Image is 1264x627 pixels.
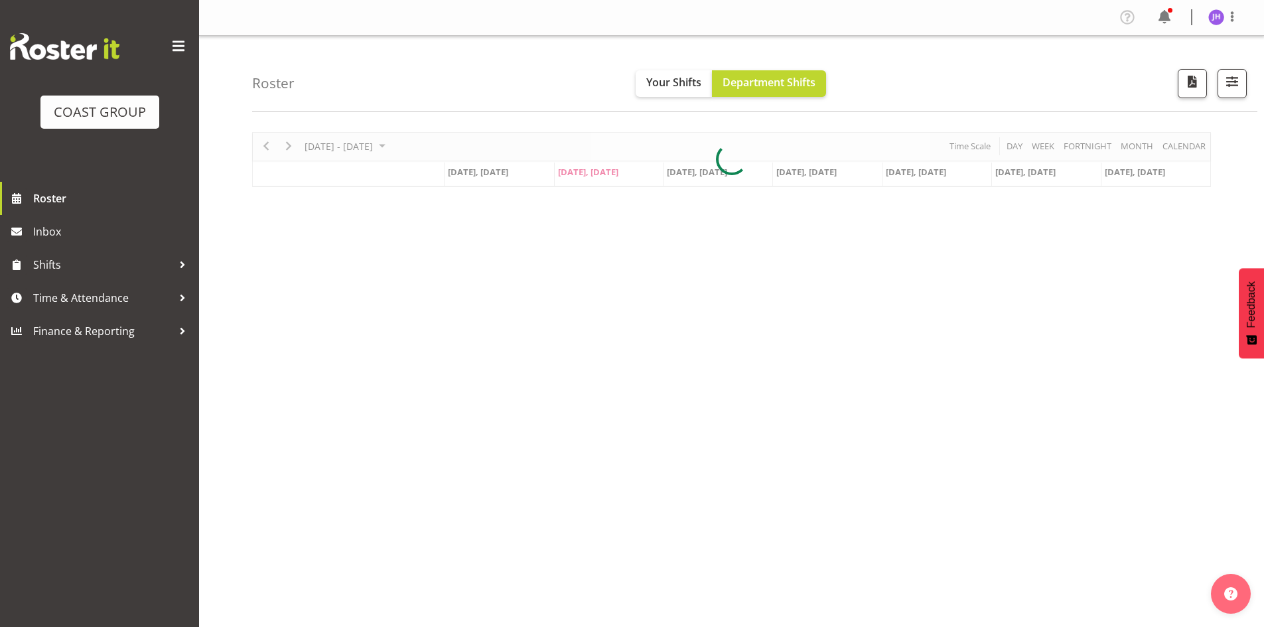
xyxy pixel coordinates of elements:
[723,75,815,90] span: Department Shifts
[33,188,192,208] span: Roster
[1224,587,1237,600] img: help-xxl-2.png
[33,222,192,242] span: Inbox
[33,288,173,308] span: Time & Attendance
[10,33,119,60] img: Rosterit website logo
[33,321,173,341] span: Finance & Reporting
[1239,268,1264,358] button: Feedback - Show survey
[252,76,295,91] h4: Roster
[33,255,173,275] span: Shifts
[636,70,712,97] button: Your Shifts
[1178,69,1207,98] button: Download a PDF of the roster according to the set date range.
[646,75,701,90] span: Your Shifts
[54,102,146,122] div: COAST GROUP
[1245,281,1257,328] span: Feedback
[1208,9,1224,25] img: jeremy-hogan1166.jpg
[712,70,826,97] button: Department Shifts
[1218,69,1247,98] button: Filter Shifts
